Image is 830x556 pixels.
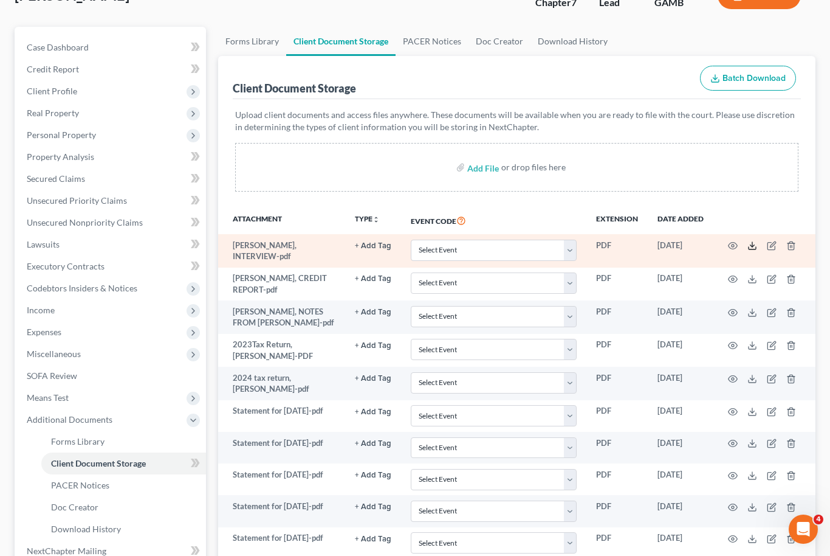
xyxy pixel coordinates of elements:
span: Credit Report [27,64,79,74]
iframe: Intercom live chat [789,515,818,544]
span: Secured Claims [27,173,85,184]
a: Secured Claims [17,168,206,190]
span: Real Property [27,108,79,118]
a: Client Document Storage [41,453,206,474]
td: PDF [586,268,648,301]
a: Forms Library [218,27,286,56]
a: Case Dashboard [17,36,206,58]
td: [PERSON_NAME], CREDIT REPORT-pdf [218,268,345,301]
td: Statement for [DATE]-pdf [218,400,345,432]
span: SOFA Review [27,370,77,381]
button: + Add Tag [355,471,391,479]
th: Attachment [218,206,345,234]
span: 4 [814,515,823,524]
a: Doc Creator [41,496,206,518]
td: [DATE] [648,268,713,301]
span: PACER Notices [51,480,109,490]
span: Batch Download [722,73,786,83]
span: Income [27,305,55,315]
a: Download History [41,518,206,540]
a: Credit Report [17,58,206,80]
span: Executory Contracts [27,261,105,271]
td: [DATE] [648,334,713,367]
th: Extension [586,206,648,234]
td: PDF [586,301,648,334]
td: PDF [586,234,648,268]
a: Property Analysis [17,146,206,168]
button: + Add Tag [355,503,391,511]
a: + Add Tag [355,469,391,481]
span: Property Analysis [27,151,94,162]
a: Forms Library [41,431,206,453]
span: NextChapter Mailing [27,546,106,556]
td: [DATE] [648,234,713,268]
td: [DATE] [648,400,713,432]
td: Statement for [DATE]-pdf [218,495,345,527]
td: PDF [586,495,648,527]
span: Expenses [27,327,61,337]
a: SOFA Review [17,365,206,387]
td: [DATE] [648,495,713,527]
button: Batch Download [700,66,796,91]
a: Unsecured Priority Claims [17,190,206,212]
th: Event Code [401,206,586,234]
td: PDF [586,464,648,495]
td: [PERSON_NAME], NOTES FROM [PERSON_NAME]-pdf [218,301,345,334]
button: TYPEunfold_more [355,215,380,223]
td: [DATE] [648,432,713,464]
button: + Add Tag [355,242,391,250]
a: + Add Tag [355,306,391,318]
a: + Add Tag [355,339,391,350]
th: Date added [648,206,713,234]
span: Download History [51,524,121,534]
span: Means Test [27,392,69,403]
a: Doc Creator [468,27,530,56]
a: Lawsuits [17,234,206,255]
td: PDF [586,432,648,464]
a: + Add Tag [355,532,391,544]
a: + Add Tag [355,372,391,384]
a: + Add Tag [355,273,391,284]
span: Lawsuits [27,239,60,249]
span: Unsecured Priority Claims [27,195,127,206]
button: + Add Tag [355,308,391,316]
a: Client Document Storage [286,27,396,56]
a: PACER Notices [41,474,206,496]
td: [DATE] [648,367,713,400]
button: + Add Tag [355,342,391,350]
button: + Add Tag [355,275,391,283]
button: + Add Tag [355,440,391,448]
td: Statement for [DATE]-pdf [218,432,345,464]
a: PACER Notices [396,27,468,56]
span: Client Profile [27,86,77,96]
a: Unsecured Nonpriority Claims [17,212,206,234]
span: Case Dashboard [27,42,89,52]
button: + Add Tag [355,535,391,543]
button: + Add Tag [355,408,391,416]
p: Upload client documents and access files anywhere. These documents will be available when you are... [235,109,799,133]
i: unfold_more [372,216,380,223]
a: Executory Contracts [17,255,206,277]
td: [DATE] [648,301,713,334]
span: Codebtors Insiders & Notices [27,283,137,293]
div: Client Document Storage [233,81,356,96]
td: PDF [586,400,648,432]
td: Statement for [DATE]-pdf [218,464,345,495]
a: + Add Tag [355,405,391,417]
span: Forms Library [51,436,105,447]
a: + Add Tag [355,437,391,449]
td: 2024 tax return, [PERSON_NAME]-pdf [218,367,345,400]
span: Miscellaneous [27,349,81,359]
a: + Add Tag [355,501,391,512]
div: or drop files here [501,161,566,173]
a: Download History [530,27,615,56]
span: Additional Documents [27,414,112,425]
td: [DATE] [648,464,713,495]
span: Unsecured Nonpriority Claims [27,217,143,228]
span: Personal Property [27,130,96,140]
span: Doc Creator [51,502,98,512]
td: PDF [586,367,648,400]
td: 2023Tax Return, [PERSON_NAME]-PDF [218,334,345,367]
span: Client Document Storage [51,458,146,468]
a: + Add Tag [355,240,391,251]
